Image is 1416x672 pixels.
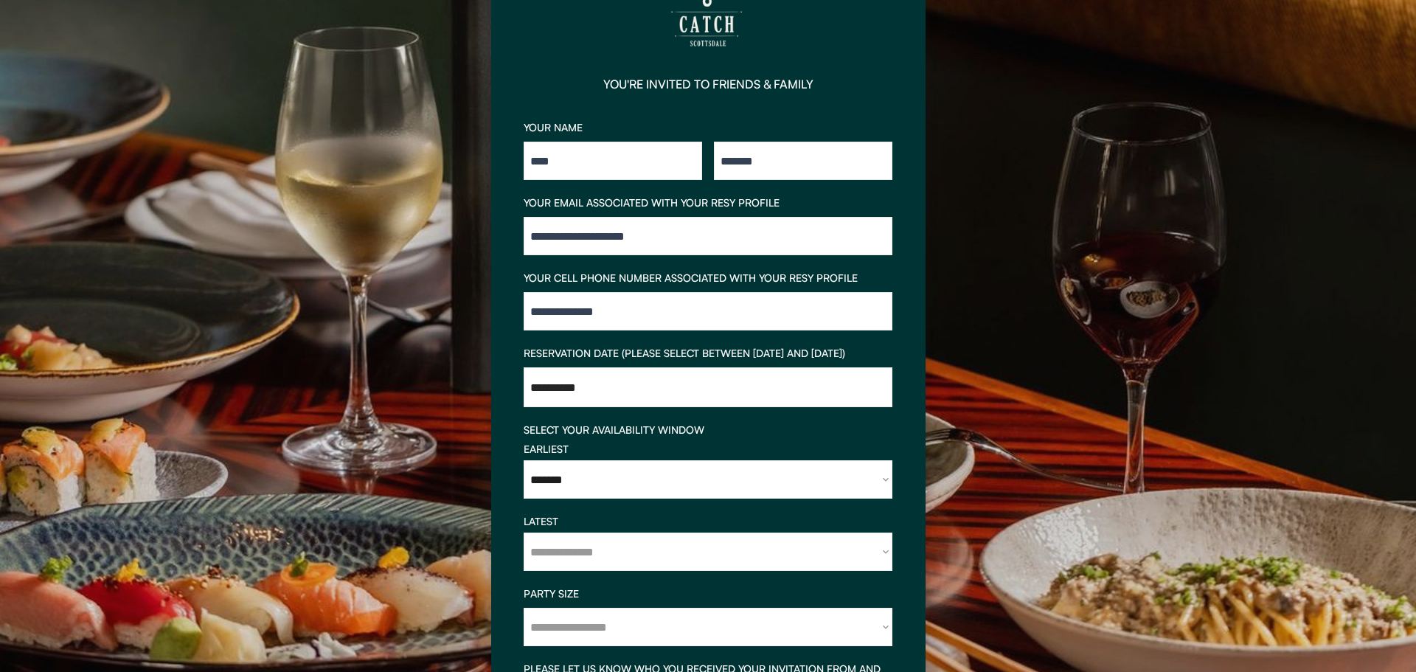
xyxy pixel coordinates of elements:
div: YOUR CELL PHONE NUMBER ASSOCIATED WITH YOUR RESY PROFILE [524,273,892,283]
div: EARLIEST [524,444,892,454]
div: SELECT YOUR AVAILABILITY WINDOW [524,425,892,435]
div: LATEST [524,516,892,527]
div: YOUR NAME [524,122,892,133]
div: YOUR EMAIL ASSOCIATED WITH YOUR RESY PROFILE [524,198,892,208]
div: YOU'RE INVITED TO FRIENDS & FAMILY [603,78,813,90]
div: PARTY SIZE [524,589,892,599]
div: RESERVATION DATE (PLEASE SELECT BETWEEN [DATE] AND [DATE]) [524,348,892,358]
